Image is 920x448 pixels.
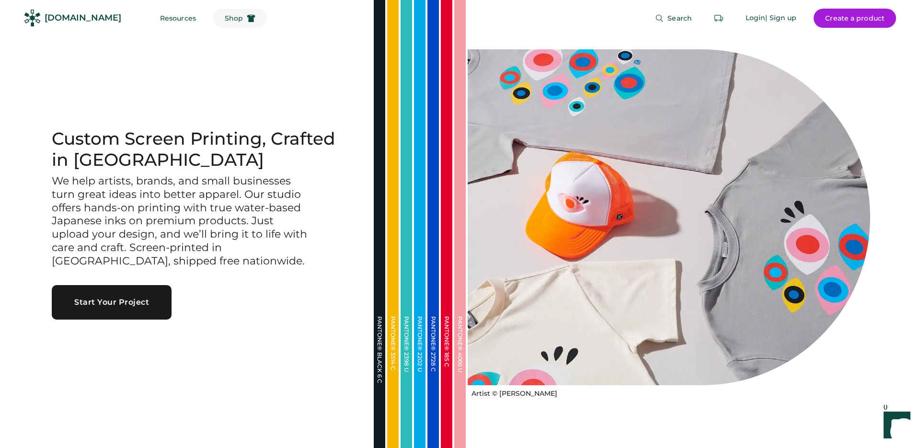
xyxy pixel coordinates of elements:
button: Resources [149,9,207,28]
button: Retrieve an order [709,9,728,28]
iframe: Front Chat [874,405,916,446]
h3: We help artists, brands, and small businesses turn great ideas into better apparel. Our studio of... [52,174,310,268]
img: Rendered Logo - Screens [24,10,41,26]
span: Shop [225,15,243,22]
div: | Sign up [765,13,796,23]
button: Search [644,9,703,28]
a: Artist © [PERSON_NAME] [468,385,557,399]
span: Search [667,15,692,22]
div: PANTONE® 3514 C [390,316,396,412]
div: [DOMAIN_NAME] [45,12,121,24]
div: Artist © [PERSON_NAME] [471,389,557,399]
button: Shop [213,9,267,28]
h1: Custom Screen Printing, Crafted in [GEOGRAPHIC_DATA] [52,128,351,171]
div: PANTONE® 2202 U [417,316,423,412]
div: PANTONE® 185 C [444,316,449,412]
button: Start Your Project [52,285,172,320]
div: PANTONE® BLACK 6 C [377,316,382,412]
div: PANTONE® 2728 C [430,316,436,412]
button: Create a product [814,9,896,28]
div: Login [746,13,766,23]
div: PANTONE® 4066 U [457,316,463,412]
div: PANTONE® 2398 U [403,316,409,412]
